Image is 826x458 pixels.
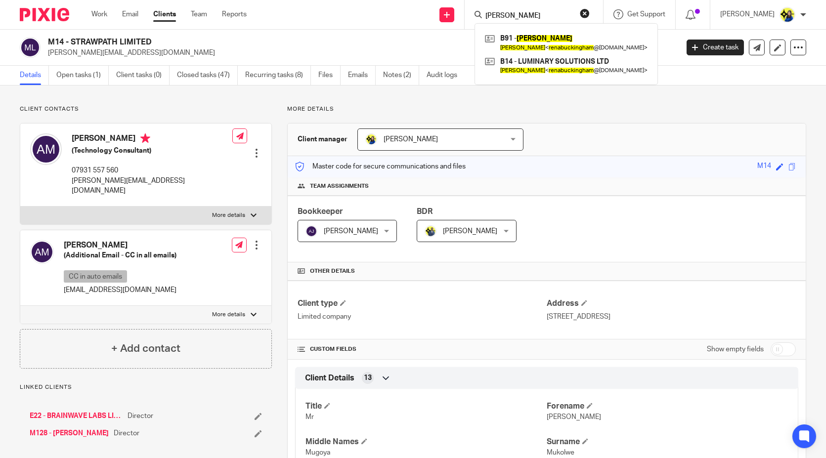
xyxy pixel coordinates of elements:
p: Master code for secure communications and files [295,162,466,171]
a: Open tasks (1) [56,66,109,85]
p: More details [213,311,246,319]
a: Recurring tasks (8) [245,66,311,85]
p: Limited company [298,312,547,322]
a: Work [91,9,107,19]
h5: (Technology Consultant) [72,146,232,156]
h4: + Add contact [111,341,180,356]
a: Closed tasks (47) [177,66,238,85]
span: Client Details [305,373,354,383]
span: Mugoya [305,449,330,456]
a: Email [122,9,138,19]
label: Show empty fields [707,344,764,354]
a: Notes (2) [383,66,419,85]
h4: Forename [547,401,788,412]
a: Reports [222,9,247,19]
i: Primary [140,133,150,143]
h2: M14 - STRAWPATH LIMITED [48,37,547,47]
p: [EMAIL_ADDRESS][DOMAIN_NAME] [64,285,176,295]
img: Bobo-Starbridge%201.jpg [365,133,377,145]
span: Mr [305,414,314,420]
p: [PERSON_NAME][EMAIL_ADDRESS][DOMAIN_NAME] [48,48,672,58]
p: 07931 557 560 [72,166,232,175]
a: Client tasks (0) [116,66,170,85]
img: svg%3E [20,37,41,58]
h4: Middle Names [305,437,547,447]
a: Team [191,9,207,19]
span: [PERSON_NAME] [443,228,497,235]
span: [PERSON_NAME] [547,414,601,420]
p: [PERSON_NAME] [720,9,775,19]
span: [PERSON_NAME] [384,136,438,143]
a: Files [318,66,341,85]
h5: (Additional Email - CC in all emails) [64,250,176,260]
span: Other details [310,267,355,275]
p: More details [213,211,246,219]
a: E22 - BRAINWAVE LABS LIMITED [30,411,123,421]
span: Team assignments [310,182,369,190]
p: Linked clients [20,383,272,391]
span: Bookkeeper [298,208,343,215]
img: svg%3E [305,225,317,237]
img: svg%3E [30,133,62,165]
p: [PERSON_NAME][EMAIL_ADDRESS][DOMAIN_NAME] [72,176,232,196]
img: svg%3E [30,240,54,264]
p: Client contacts [20,105,272,113]
span: BDR [417,208,433,215]
span: Director [114,428,139,438]
span: Get Support [627,11,665,18]
img: Bobo-Starbridge%201.jpg [780,7,795,23]
h4: [PERSON_NAME] [72,133,232,146]
h4: Client type [298,298,547,309]
a: Clients [153,9,176,19]
span: Mukolwe [547,449,574,456]
input: Search [484,12,573,21]
img: Dennis-Starbridge.jpg [425,225,436,237]
span: [PERSON_NAME] [324,228,378,235]
a: Create task [687,40,744,55]
a: Audit logs [427,66,465,85]
a: Details [20,66,49,85]
h4: [PERSON_NAME] [64,240,176,250]
button: Clear [580,8,590,18]
a: M128 - [PERSON_NAME] [30,428,109,438]
h4: CUSTOM FIELDS [298,345,547,353]
h4: Surname [547,437,788,447]
h4: Address [547,298,796,309]
span: 13 [364,373,372,383]
h4: Title [305,401,547,412]
p: [STREET_ADDRESS] [547,312,796,322]
span: Director [128,411,153,421]
p: CC in auto emails [64,270,127,283]
h3: Client manager [298,134,348,144]
a: Emails [348,66,376,85]
div: M14 [757,161,771,172]
p: More details [287,105,806,113]
img: Pixie [20,8,69,21]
